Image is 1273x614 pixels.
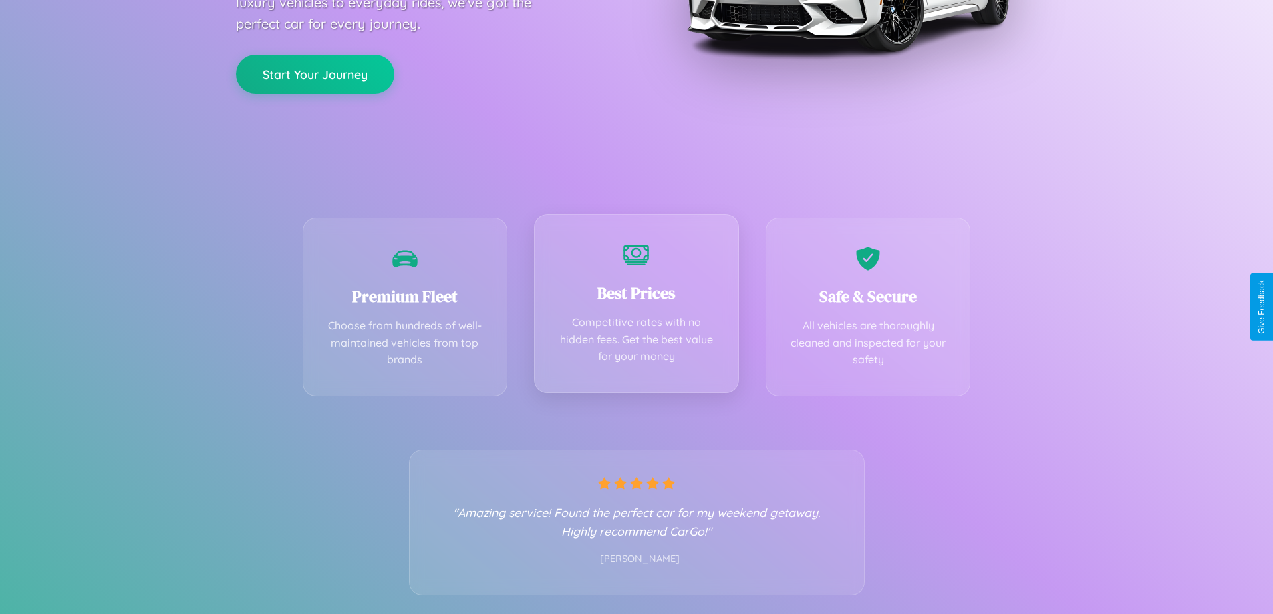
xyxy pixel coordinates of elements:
p: Choose from hundreds of well-maintained vehicles from top brands [323,317,487,369]
p: Competitive rates with no hidden fees. Get the best value for your money [555,314,718,365]
button: Start Your Journey [236,55,394,94]
h3: Safe & Secure [787,285,950,307]
p: - [PERSON_NAME] [436,551,837,568]
p: All vehicles are thoroughly cleaned and inspected for your safety [787,317,950,369]
h3: Premium Fleet [323,285,487,307]
div: Give Feedback [1257,280,1266,334]
p: "Amazing service! Found the perfect car for my weekend getaway. Highly recommend CarGo!" [436,503,837,541]
h3: Best Prices [555,282,718,304]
